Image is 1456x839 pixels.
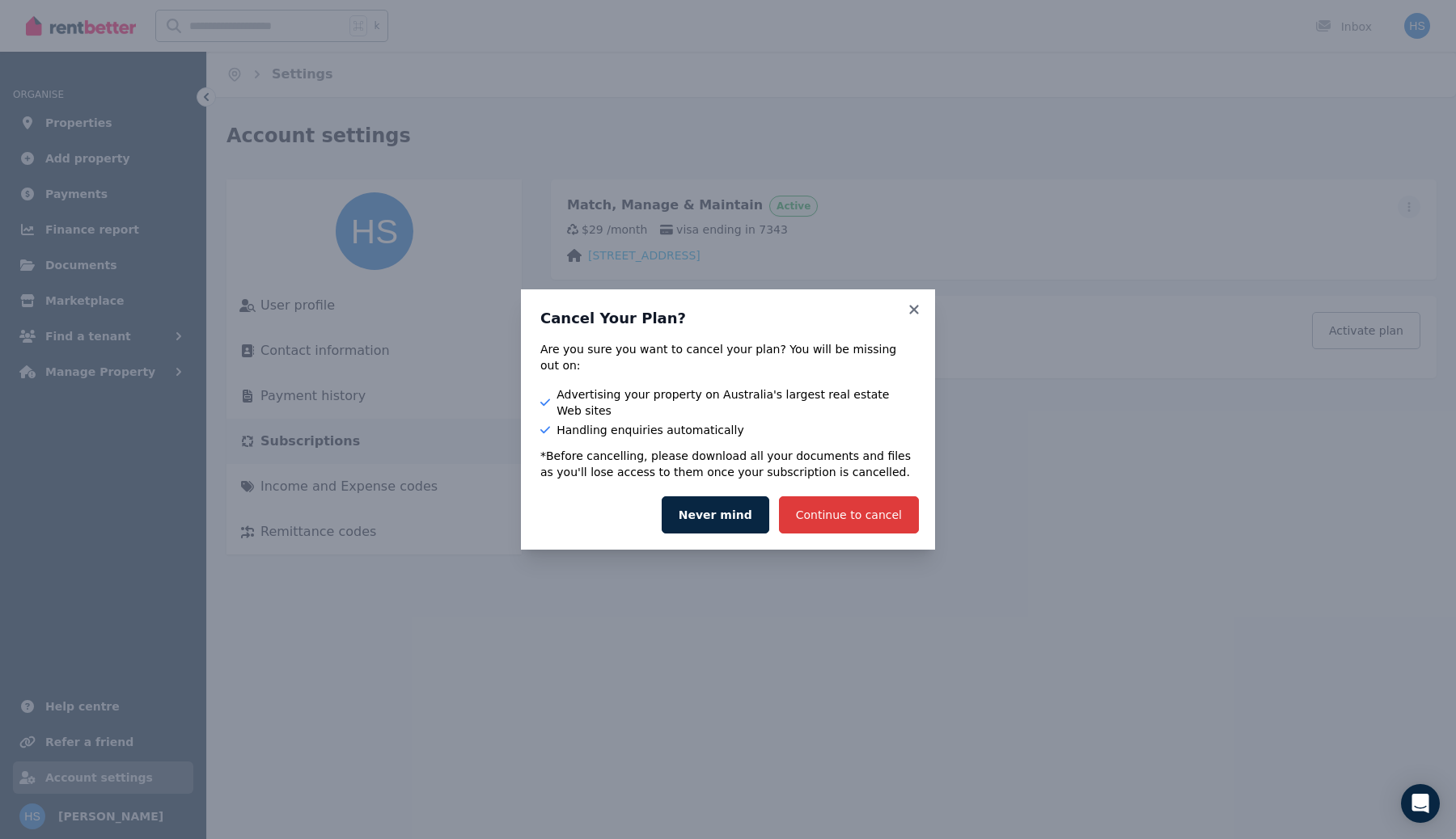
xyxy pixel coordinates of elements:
div: Open Intercom Messenger [1401,784,1440,823]
div: Are you sure you want to cancel your plan? You will be missing out on: [540,341,916,373]
li: Advertising your property on Australia's largest real estate Web sites [540,386,916,419]
p: *Before cancelling, please download all your documents and files as you'll lose access to them on... [540,448,916,480]
li: Handling enquiries automatically [540,422,916,438]
button: Continue to cancel [779,496,919,533]
h3: Cancel Your Plan? [540,309,916,328]
button: Never mind [662,496,769,533]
